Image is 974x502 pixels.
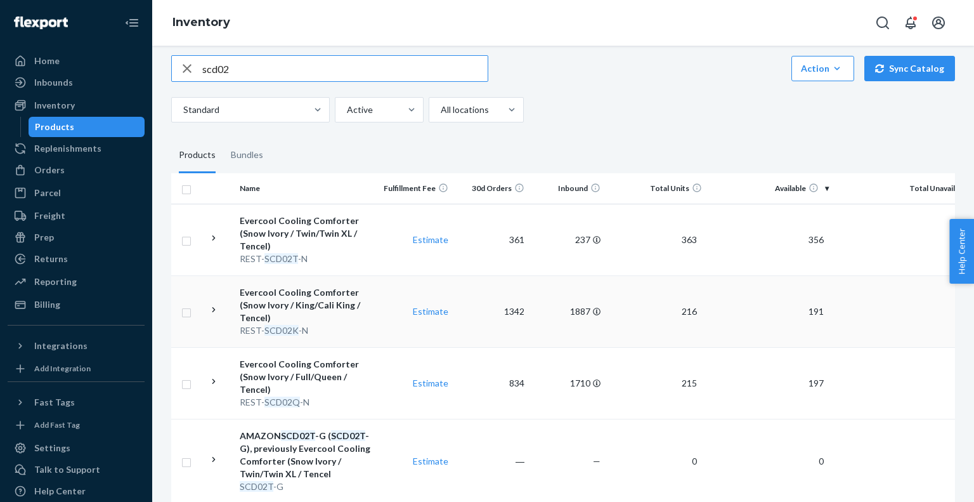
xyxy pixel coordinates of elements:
[8,95,145,116] a: Inventory
[413,378,448,388] a: Estimate
[240,480,372,493] div: -G
[179,138,216,173] div: Products
[119,10,145,36] button: Close Navigation
[34,340,88,352] div: Integrations
[240,215,372,253] div: Evercool Cooling Comforter (Snow Ivory / Twin/Twin XL / Tencel)
[8,481,145,501] a: Help Center
[803,306,829,317] span: 191
[202,56,488,81] input: Search inventory by name or sku
[8,392,145,413] button: Fast Tags
[453,204,529,275] td: 361
[677,306,702,317] span: 216
[34,275,77,288] div: Reporting
[34,164,65,176] div: Orders
[8,138,145,159] a: Replenishments
[240,253,372,265] div: REST- -N
[172,15,230,29] a: Inventory
[593,456,601,466] span: —
[677,378,702,388] span: 215
[8,418,145,433] a: Add Fast Tag
[926,10,951,36] button: Open account menu
[949,219,974,284] button: Help Center
[8,160,145,180] a: Orders
[34,209,65,222] div: Freight
[34,187,61,199] div: Parcel
[34,442,70,454] div: Settings
[791,56,854,81] button: Action
[803,378,829,388] span: 197
[8,72,145,93] a: Inbounds
[453,347,529,419] td: 834
[264,253,298,264] em: SCD02T
[240,396,372,409] div: REST- -N
[529,204,606,275] td: 237
[8,51,145,71] a: Home
[231,138,263,173] div: Bundles
[8,249,145,269] a: Returns
[240,430,372,480] div: AMAZON -G ( -G), previously Evercool Cooling Comforter (Snow Ivory / Twin/Twin XL / Tencel
[8,206,145,226] a: Freight
[8,438,145,458] a: Settings
[34,142,101,155] div: Replenishments
[29,117,145,137] a: Products
[814,456,829,466] span: 0
[707,173,834,204] th: Available
[281,430,315,441] em: SCD02T
[803,234,829,245] span: 356
[529,347,606,419] td: 1710
[413,456,448,466] a: Estimate
[34,55,60,67] div: Home
[8,361,145,376] a: Add Integration
[801,62,845,75] div: Action
[240,324,372,337] div: REST- -N
[864,56,955,81] button: Sync Catalog
[898,10,923,36] button: Open notifications
[8,336,145,356] button: Integrations
[182,103,183,116] input: Standard
[264,325,299,336] em: SCD02K
[34,253,68,265] div: Returns
[34,396,75,409] div: Fast Tags
[240,358,372,396] div: Evercool Cooling Comforter (Snow Ivory / Full/Queen / Tencel)
[34,485,86,498] div: Help Center
[870,10,895,36] button: Open Search Box
[34,76,73,89] div: Inbounds
[346,103,347,116] input: Active
[34,363,91,374] div: Add Integration
[8,459,145,480] a: Talk to Support
[35,121,74,133] div: Products
[34,298,60,311] div: Billing
[687,456,702,466] span: 0
[529,275,606,347] td: 1887
[439,103,441,116] input: All locations
[240,481,273,492] em: SCD02T
[8,183,145,203] a: Parcel
[8,272,145,292] a: Reporting
[14,17,68,29] img: Flexport logo
[413,234,448,245] a: Estimate
[34,419,80,430] div: Add Fast Tag
[453,275,529,347] td: 1342
[529,173,606,204] th: Inbound
[377,173,453,204] th: Fulfillment Fee
[162,4,240,41] ol: breadcrumbs
[8,294,145,315] a: Billing
[34,231,54,244] div: Prep
[606,173,707,204] th: Total Units
[331,430,365,441] em: SCD02T
[413,306,448,317] a: Estimate
[453,173,529,204] th: 30d Orders
[34,99,75,112] div: Inventory
[264,397,300,407] em: SCD02Q
[240,286,372,324] div: Evercool Cooling Comforter (Snow Ivory / King/Cali King / Tencel)
[8,227,145,248] a: Prep
[34,463,100,476] div: Talk to Support
[235,173,377,204] th: Name
[677,234,702,245] span: 363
